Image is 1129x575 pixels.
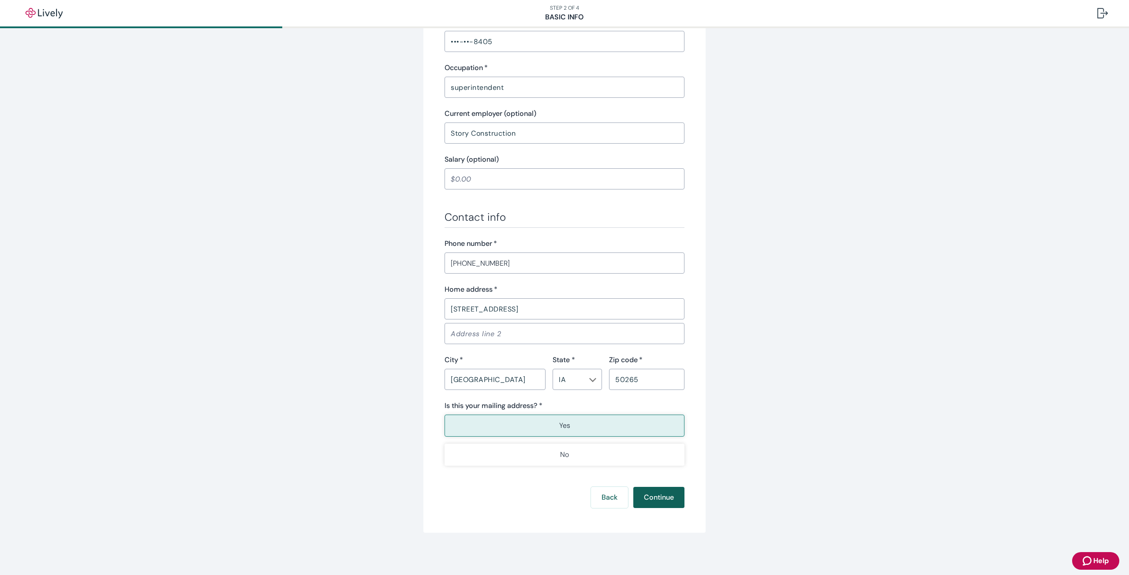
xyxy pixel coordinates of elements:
img: Lively [19,8,69,19]
p: No [560,449,569,460]
label: Phone number [445,238,497,249]
button: Yes [445,415,684,437]
svg: Zendesk support icon [1083,556,1093,566]
label: State * [553,355,575,365]
svg: Chevron icon [589,376,596,383]
button: Log out [1090,3,1115,24]
label: Occupation [445,63,488,73]
span: Help [1093,556,1109,566]
h3: Contact info [445,211,684,224]
label: City [445,355,463,365]
button: Continue [633,487,684,508]
input: $0.00 [445,170,684,188]
label: Is this your mailing address? * [445,401,542,411]
input: -- [555,373,585,386]
input: ••• - •• - •••• [445,33,684,50]
button: Back [591,487,628,508]
input: Address line 2 [445,325,684,342]
label: Salary (optional) [445,154,499,165]
button: No [445,444,684,466]
label: Home address [445,284,497,295]
input: Address line 1 [445,300,684,318]
input: (555) 555-5555 [445,254,684,272]
label: Zip code [609,355,643,365]
input: City [445,371,546,388]
label: Current employer (optional) [445,108,536,119]
button: Zendesk support iconHelp [1072,552,1119,570]
p: Yes [559,420,570,431]
input: Zip code [609,371,684,388]
button: Open [588,375,597,384]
